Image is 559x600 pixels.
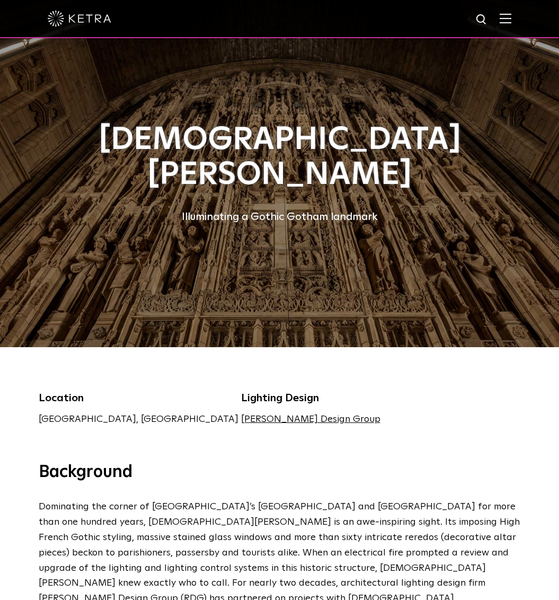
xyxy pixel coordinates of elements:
p: [GEOGRAPHIC_DATA], [GEOGRAPHIC_DATA] [39,412,238,427]
h3: Background [39,462,521,484]
h5: Lighting Design [241,390,380,407]
a: [PERSON_NAME] Design Group [241,414,380,424]
img: ketra-logo-2019-white [48,11,111,27]
h5: Location [39,390,238,407]
h1: [DEMOGRAPHIC_DATA][PERSON_NAME] [39,122,521,192]
img: search icon [475,13,489,27]
div: Illuminating a Gothic Gotham landmark [39,208,521,225]
img: Hamburger%20Nav.svg [500,13,511,23]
